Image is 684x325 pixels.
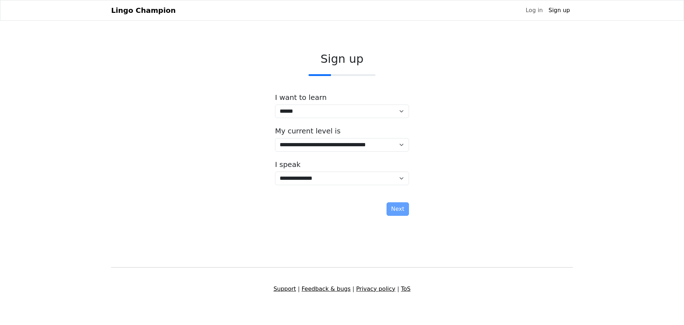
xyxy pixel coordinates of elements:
a: Lingo Champion [111,3,176,17]
a: Privacy policy [356,285,395,292]
a: Feedback & bugs [301,285,351,292]
a: Log in [523,3,545,17]
label: My current level is [275,127,341,135]
a: ToS [401,285,410,292]
label: I speak [275,160,301,169]
a: Sign up [546,3,573,17]
a: Support [274,285,296,292]
div: | | | [107,285,577,293]
h2: Sign up [275,52,409,66]
label: I want to learn [275,93,327,102]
